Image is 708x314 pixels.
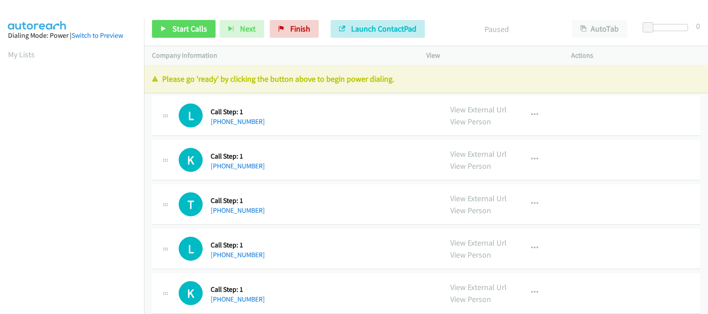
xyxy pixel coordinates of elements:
button: Launch ContactPad [331,20,425,38]
a: View External Url [450,193,507,203]
a: View External Url [450,282,507,292]
p: Please go 'ready' by clicking the button above to begin power dialing. [152,73,700,85]
a: Switch to Preview [72,31,123,40]
div: The call is yet to be attempted [179,148,203,172]
h5: Call Step: 1 [211,107,265,116]
div: 0 [696,20,700,32]
a: View Person [450,205,491,215]
button: AutoTab [572,20,627,38]
span: Next [240,24,256,34]
span: Finish [290,24,310,34]
h1: L [179,103,203,127]
div: The call is yet to be attempted [179,237,203,261]
p: Actions [571,50,700,61]
h5: Call Step: 1 [211,152,265,161]
a: View Person [450,294,491,304]
h1: T [179,192,203,216]
a: View External Url [450,149,507,159]
a: View Person [450,161,491,171]
a: View External Url [450,104,507,115]
h5: Call Step: 1 [211,285,265,294]
a: [PHONE_NUMBER] [211,162,265,170]
div: The call is yet to be attempted [179,192,203,216]
div: Delay between calls (in seconds) [647,24,688,31]
a: Finish [270,20,319,38]
h1: K [179,148,203,172]
a: [PHONE_NUMBER] [211,250,265,259]
h5: Call Step: 1 [211,241,265,250]
p: Paused [437,23,556,35]
a: [PHONE_NUMBER] [211,117,265,126]
p: Company Information [152,50,410,61]
h5: Call Step: 1 [211,196,265,205]
p: View [426,50,555,61]
div: Dialing Mode: Power | [8,30,136,41]
a: [PHONE_NUMBER] [211,295,265,303]
a: View Person [450,116,491,127]
button: Next [220,20,264,38]
a: [PHONE_NUMBER] [211,206,265,215]
a: View Person [450,250,491,260]
h1: L [179,237,203,261]
a: View External Url [450,238,507,248]
h1: K [179,281,203,305]
div: The call is yet to be attempted [179,103,203,127]
div: The call is yet to be attempted [179,281,203,305]
a: My Lists [8,49,35,60]
span: Launch ContactPad [351,24,416,34]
